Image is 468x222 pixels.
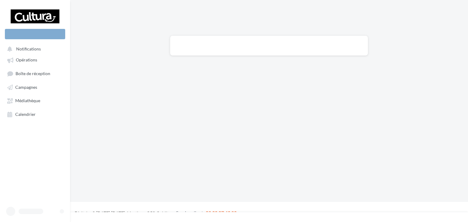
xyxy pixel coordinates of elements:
a: Médiathèque [4,95,66,106]
a: Crédits [156,210,170,216]
span: Médiathèque [15,98,40,103]
div: Nouvelle campagne [5,29,65,39]
a: Digitaleo [75,210,92,216]
span: Calendrier [15,112,36,117]
a: Opérations [4,54,66,65]
a: Calendrier [4,109,66,120]
span: Campagnes [15,85,37,90]
a: CGS [147,210,155,216]
span: © [DATE]-[DATE] - - - [75,210,237,216]
a: Boîte de réception [4,68,66,79]
span: Opérations [16,57,37,63]
span: 02 30 07 43 80 [206,210,237,216]
span: Service client [176,210,203,216]
span: Notifications [16,46,41,51]
span: Boîte de réception [16,71,50,76]
a: Mentions [127,210,145,216]
a: Campagnes [4,82,66,92]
